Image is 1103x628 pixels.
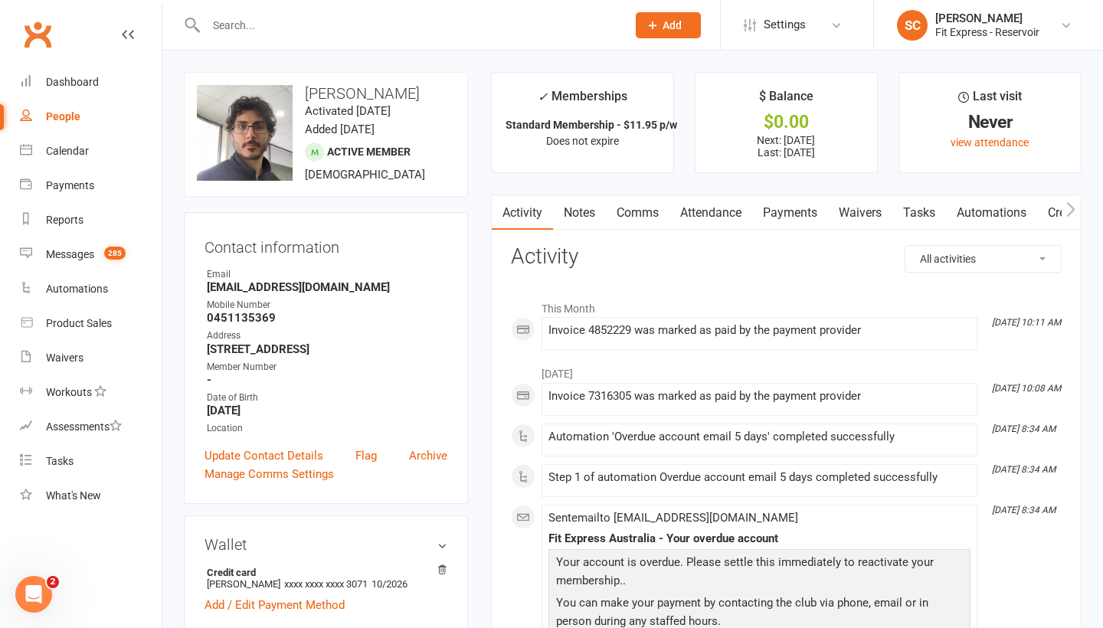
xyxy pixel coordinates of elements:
[207,342,447,356] strong: [STREET_ADDRESS]
[538,87,627,115] div: Memberships
[18,15,57,54] a: Clubworx
[46,248,94,260] div: Messages
[20,100,162,134] a: People
[20,444,162,479] a: Tasks
[20,237,162,272] a: Messages 285
[207,373,447,387] strong: -
[946,195,1037,231] a: Automations
[492,195,553,231] a: Activity
[207,267,447,282] div: Email
[46,317,112,329] div: Product Sales
[205,233,447,256] h3: Contact information
[992,383,1061,394] i: [DATE] 10:08 AM
[828,195,892,231] a: Waivers
[511,358,1062,382] li: [DATE]
[46,420,122,433] div: Assessments
[548,532,970,545] div: Fit Express Australia - Your overdue account
[371,578,407,590] span: 10/2026
[897,10,928,41] div: SC
[47,576,59,588] span: 2
[46,455,74,467] div: Tasks
[355,446,377,465] a: Flag
[205,465,334,483] a: Manage Comms Settings
[538,90,548,104] i: ✓
[548,430,970,443] div: Automation 'Overdue account email 5 days' completed successfully
[284,578,368,590] span: xxxx xxxx xxxx 3071
[305,123,375,136] time: Added [DATE]
[20,168,162,203] a: Payments
[205,564,447,592] li: [PERSON_NAME]
[197,85,293,181] img: image1750990884.png
[546,135,619,147] span: Does not expire
[207,404,447,417] strong: [DATE]
[548,390,970,403] div: Invoice 7316305 was marked as paid by the payment provider
[409,446,447,465] a: Archive
[606,195,669,231] a: Comms
[207,567,440,578] strong: Credit card
[20,375,162,410] a: Workouts
[46,145,89,157] div: Calendar
[207,391,447,405] div: Date of Birth
[935,25,1039,39] div: Fit Express - Reservoir
[205,596,345,614] a: Add / Edit Payment Method
[46,110,80,123] div: People
[552,553,967,594] p: Your account is overdue. Please settle this immediately to reactivate your membership..
[913,114,1067,130] div: Never
[46,489,101,502] div: What's New
[663,19,682,31] span: Add
[201,15,616,36] input: Search...
[20,272,162,306] a: Automations
[992,424,1056,434] i: [DATE] 8:34 AM
[892,195,946,231] a: Tasks
[207,311,447,325] strong: 0451135369
[553,195,606,231] a: Notes
[327,146,411,158] span: Active member
[951,136,1029,149] a: view attendance
[46,179,94,191] div: Payments
[46,214,83,226] div: Reports
[709,114,863,130] div: $0.00
[46,386,92,398] div: Workouts
[992,464,1056,475] i: [DATE] 8:34 AM
[20,479,162,513] a: What's New
[669,195,752,231] a: Attendance
[207,421,447,436] div: Location
[205,536,447,553] h3: Wallet
[511,293,1062,317] li: This Month
[207,298,447,312] div: Mobile Number
[20,134,162,168] a: Calendar
[511,245,1062,269] h3: Activity
[20,203,162,237] a: Reports
[992,317,1061,328] i: [DATE] 10:11 AM
[548,471,970,484] div: Step 1 of automation Overdue account email 5 days completed successfully
[205,446,323,465] a: Update Contact Details
[207,329,447,343] div: Address
[197,85,455,102] h3: [PERSON_NAME]
[46,76,99,88] div: Dashboard
[935,11,1039,25] div: [PERSON_NAME]
[992,505,1056,515] i: [DATE] 8:34 AM
[759,87,813,114] div: $ Balance
[20,341,162,375] a: Waivers
[636,12,701,38] button: Add
[506,119,677,131] strong: Standard Membership - $11.95 p/w
[46,283,108,295] div: Automations
[305,104,391,118] time: Activated [DATE]
[20,306,162,341] a: Product Sales
[548,511,798,525] span: Sent email to [EMAIL_ADDRESS][DOMAIN_NAME]
[548,324,970,337] div: Invoice 4852229 was marked as paid by the payment provider
[764,8,806,42] span: Settings
[207,360,447,375] div: Member Number
[958,87,1022,114] div: Last visit
[20,410,162,444] a: Assessments
[709,134,863,159] p: Next: [DATE] Last: [DATE]
[104,247,126,260] span: 285
[15,576,52,613] iframe: Intercom live chat
[305,168,425,182] span: [DEMOGRAPHIC_DATA]
[46,352,83,364] div: Waivers
[20,65,162,100] a: Dashboard
[752,195,828,231] a: Payments
[207,280,447,294] strong: [EMAIL_ADDRESS][DOMAIN_NAME]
